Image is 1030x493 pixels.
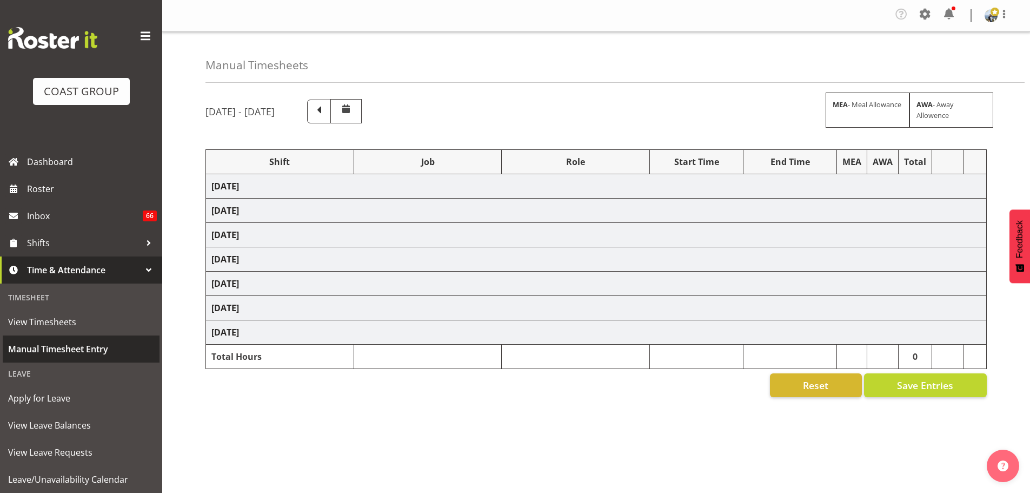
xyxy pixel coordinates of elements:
span: Save Entries [897,378,953,392]
td: [DATE] [206,223,987,247]
td: Total Hours [206,345,354,369]
span: View Leave Requests [8,444,154,461]
span: Time & Attendance [27,262,141,278]
div: End Time [749,155,831,168]
span: Feedback [1015,220,1025,258]
img: Rosterit website logo [8,27,97,49]
span: Shifts [27,235,141,251]
a: View Timesheets [3,308,160,336]
a: View Leave Requests [3,439,160,466]
div: Shift [211,155,348,168]
span: Apply for Leave [8,390,154,406]
td: [DATE] [206,296,987,320]
a: Apply for Leave [3,385,160,412]
td: [DATE] [206,199,987,223]
div: - Away Allowence [909,93,993,127]
a: Leave/Unavailability Calendar [3,466,160,493]
button: Save Entries [864,373,987,397]
button: Reset [770,373,862,397]
img: help-xxl-2.png [998,461,1008,471]
span: Leave/Unavailability Calendar [8,471,154,488]
div: Leave [3,363,160,385]
div: COAST GROUP [44,83,119,100]
span: 66 [143,211,157,221]
div: Timesheet [3,286,160,308]
strong: MEA [833,100,848,109]
td: [DATE] [206,320,987,345]
td: [DATE] [206,272,987,296]
div: Role [507,155,644,168]
div: - Meal Allowance [826,93,909,127]
img: brittany-taylorf7b938a58e78977fad4baecaf99ae47c.png [985,9,998,22]
span: Inbox [27,208,143,224]
a: View Leave Balances [3,412,160,439]
div: AWA [873,155,893,168]
div: Total [904,155,926,168]
div: MEA [842,155,861,168]
button: Feedback - Show survey [1009,209,1030,283]
span: Dashboard [27,154,157,170]
div: Start Time [655,155,737,168]
strong: AWA [916,100,933,109]
span: Roster [27,181,157,197]
span: Reset [803,378,828,392]
td: [DATE] [206,247,987,272]
h4: Manual Timesheets [205,59,308,71]
div: Job [360,155,496,168]
td: [DATE] [206,174,987,199]
td: 0 [899,345,932,369]
span: View Timesheets [8,314,154,330]
a: Manual Timesheet Entry [3,336,160,363]
span: Manual Timesheet Entry [8,341,154,357]
h5: [DATE] - [DATE] [205,106,275,117]
span: View Leave Balances [8,417,154,433]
